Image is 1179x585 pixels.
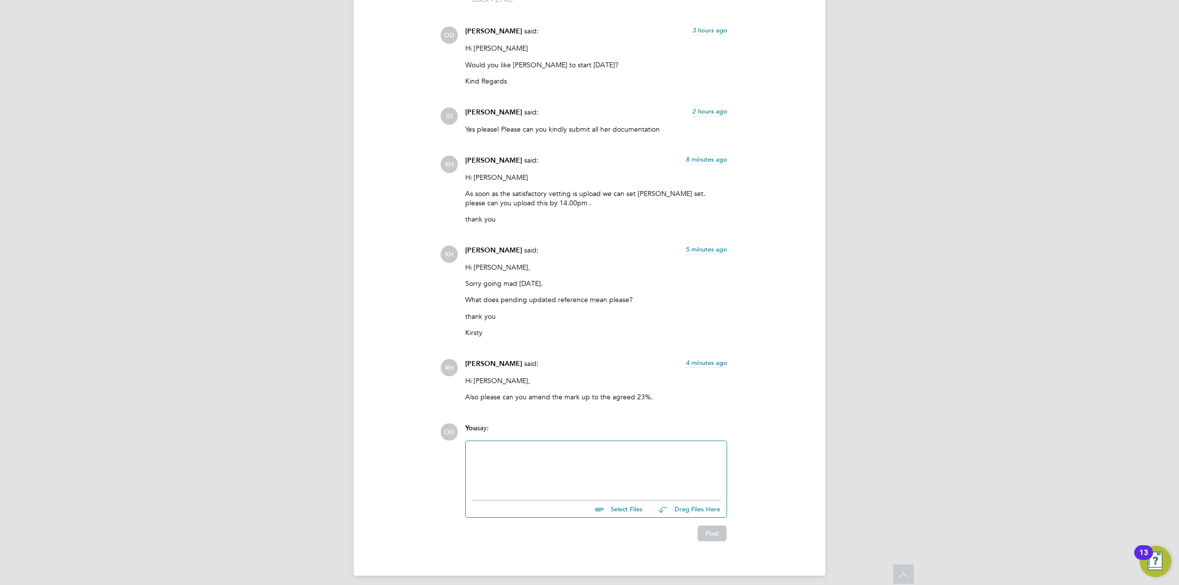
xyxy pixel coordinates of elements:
[465,44,727,53] p: Hi [PERSON_NAME]
[465,156,522,165] span: [PERSON_NAME]
[465,279,727,288] p: Sorry going mad [DATE].
[524,108,538,116] span: said:
[465,376,727,385] p: Hi [PERSON_NAME],
[441,108,458,125] span: SS
[1140,546,1171,577] button: Open Resource Center, 13 new notifications
[441,156,458,173] span: KH
[692,107,727,115] span: 2 hours ago
[686,245,727,253] span: 5 minutes ago
[465,424,477,432] span: You
[524,246,538,254] span: said:
[465,27,522,35] span: [PERSON_NAME]
[441,246,458,263] span: KH
[465,246,522,254] span: [PERSON_NAME]
[465,423,727,441] div: say:
[524,156,538,165] span: said:
[686,155,727,164] span: 8 minutes ago
[465,263,727,272] p: Hi [PERSON_NAME],
[441,27,458,44] span: OD
[692,26,727,34] span: 3 hours ago
[465,360,522,368] span: [PERSON_NAME]
[441,423,458,441] span: OD
[465,328,727,337] p: Kirsty
[524,27,538,35] span: said:
[465,295,727,304] p: What does pending updated reference mean please?
[465,392,727,401] p: Also please can you amend the mark up to the agreed 23%.
[465,125,727,134] p: Yes please! Please can you kindly submit all her documentation
[465,189,727,207] p: As soon as the satisfactory vetting is upload we can set [PERSON_NAME] set. please can you upload...
[465,215,727,223] p: thank you
[465,77,727,85] p: Kind Regards
[1139,553,1148,565] div: 13
[686,359,727,367] span: 4 minutes ago
[524,359,538,368] span: said:
[698,526,727,541] button: Post
[465,60,727,69] p: Would you like [PERSON_NAME] to start [DATE]?
[465,312,727,321] p: thank you
[465,108,522,116] span: [PERSON_NAME]
[441,359,458,376] span: RH
[650,499,721,520] button: Drag Files Here
[465,173,727,182] p: Hi [PERSON_NAME]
